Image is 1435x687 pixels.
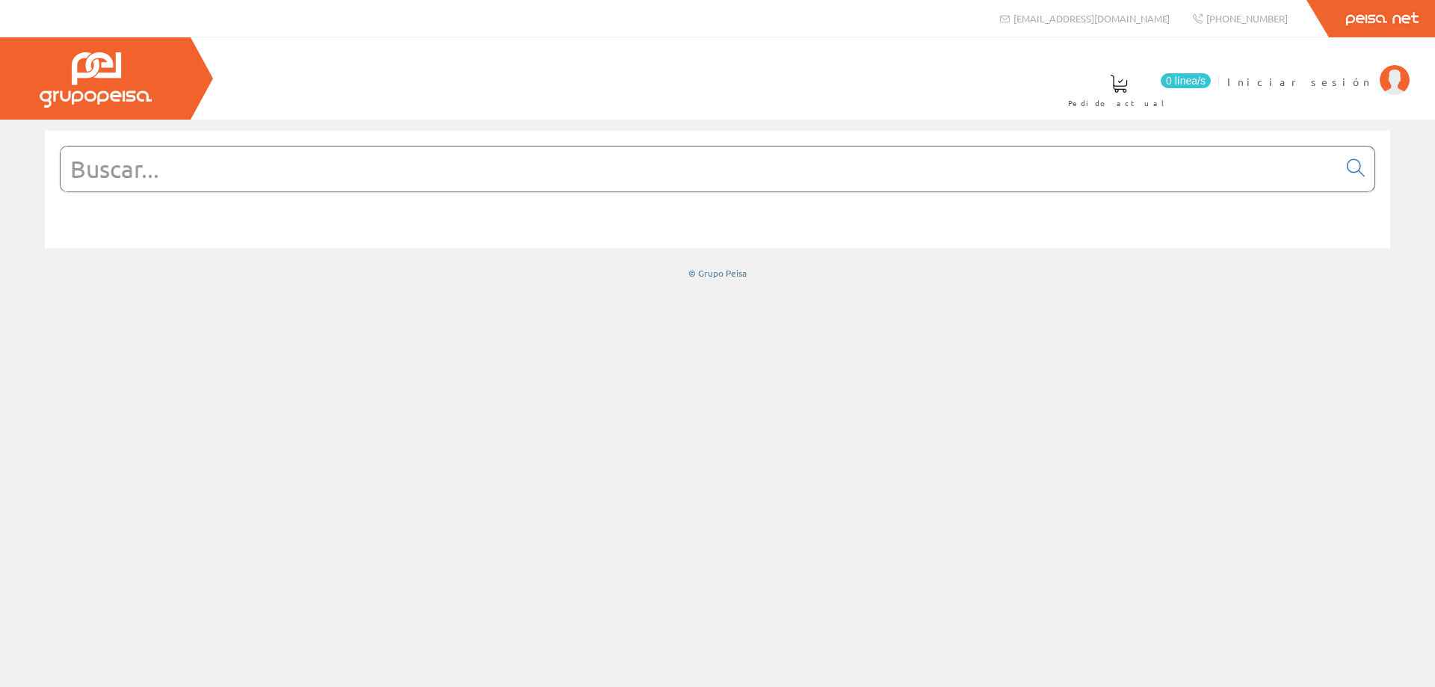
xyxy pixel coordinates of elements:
[45,267,1390,280] div: © Grupo Peisa
[40,52,152,108] img: Grupo Peisa
[1227,62,1410,76] a: Iniciar sesión
[61,147,1338,191] input: Buscar...
[1227,74,1372,89] span: Iniciar sesión
[1161,73,1211,88] span: 0 línea/s
[1068,96,1170,111] span: Pedido actual
[1206,12,1288,25] span: [PHONE_NUMBER]
[1013,12,1170,25] span: [EMAIL_ADDRESS][DOMAIN_NAME]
